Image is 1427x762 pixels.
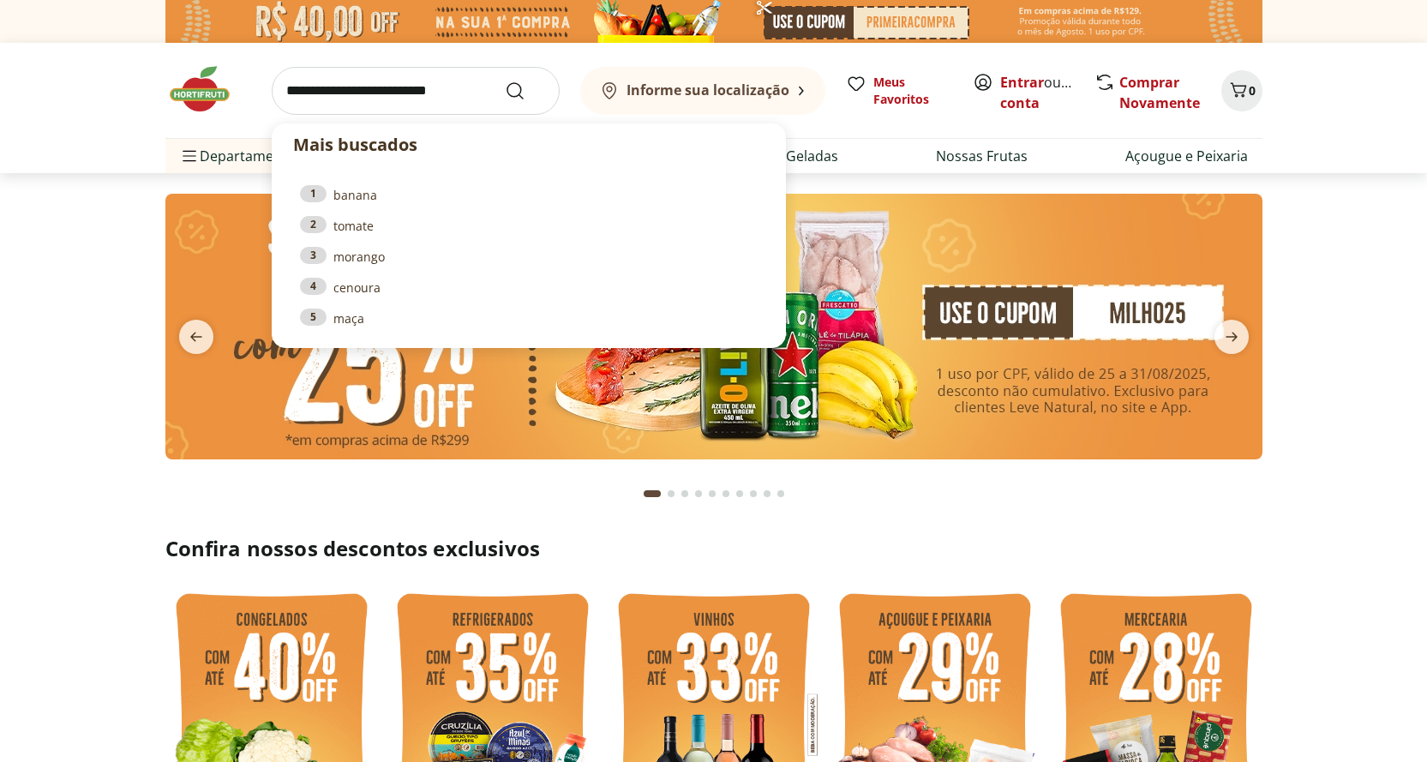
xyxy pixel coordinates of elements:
button: Current page from fs-carousel [640,473,664,514]
h2: Confira nossos descontos exclusivos [165,535,1262,562]
a: Açougue e Peixaria [1125,146,1248,166]
p: Mais buscados [293,132,764,158]
a: Comprar Novamente [1119,73,1200,112]
button: Go to page 5 from fs-carousel [705,473,719,514]
a: 3morango [300,247,758,266]
img: Hortifruti [165,63,251,115]
div: 1 [300,185,327,202]
button: Go to page 8 from fs-carousel [746,473,760,514]
button: Go to page 4 from fs-carousel [692,473,705,514]
button: next [1201,320,1262,354]
a: 1banana [300,185,758,204]
a: 5maça [300,309,758,327]
button: Go to page 6 from fs-carousel [719,473,733,514]
button: Menu [179,135,200,177]
button: Go to page 2 from fs-carousel [664,473,678,514]
div: 2 [300,216,327,233]
a: 2tomate [300,216,758,235]
button: Carrinho [1221,70,1262,111]
span: ou [1000,72,1076,113]
a: Nossas Frutas [936,146,1028,166]
a: Entrar [1000,73,1044,92]
span: Departamentos [179,135,303,177]
a: Meus Favoritos [846,74,952,108]
div: 5 [300,309,327,326]
span: Meus Favoritos [873,74,952,108]
button: Go to page 9 from fs-carousel [760,473,774,514]
a: Criar conta [1000,73,1094,112]
span: 0 [1249,82,1256,99]
a: 4cenoura [300,278,758,297]
b: Informe sua localização [627,81,789,99]
div: 4 [300,278,327,295]
button: Informe sua localização [580,67,825,115]
button: Go to page 7 from fs-carousel [733,473,746,514]
button: previous [165,320,227,354]
input: search [272,67,560,115]
button: Go to page 3 from fs-carousel [678,473,692,514]
button: Submit Search [505,81,546,101]
div: 3 [300,247,327,264]
button: Go to page 10 from fs-carousel [774,473,788,514]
